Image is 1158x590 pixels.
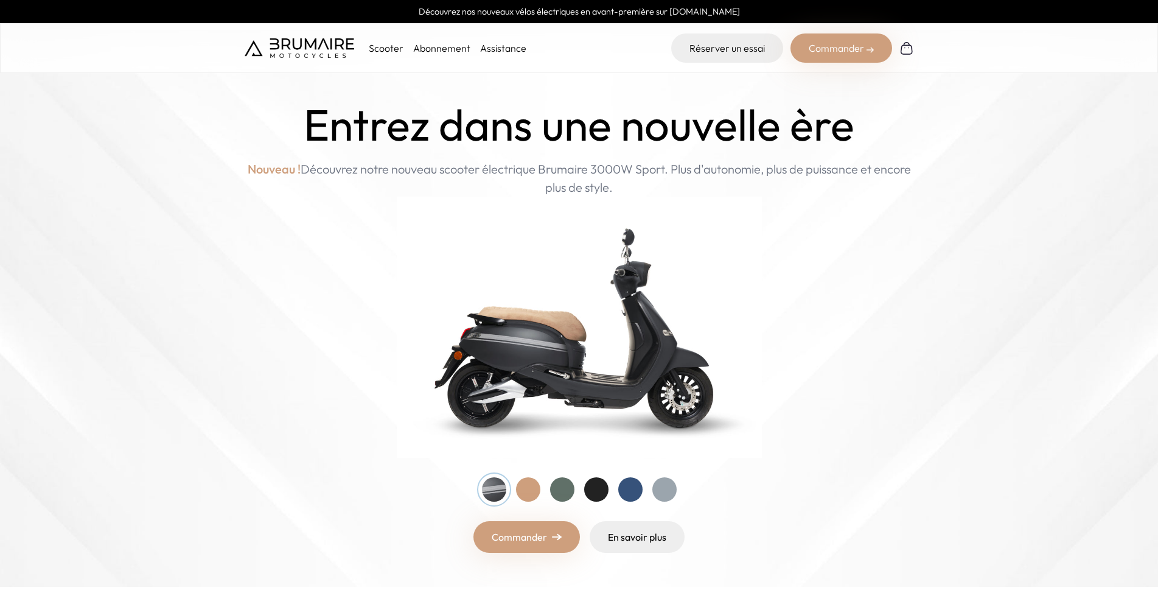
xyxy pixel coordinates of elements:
[867,46,874,54] img: right-arrow-2.png
[552,533,562,541] img: right-arrow.png
[899,41,914,55] img: Panier
[473,521,580,553] a: Commander
[671,33,783,63] a: Réserver un essai
[248,160,301,178] span: Nouveau !
[245,160,914,197] p: Découvrez notre nouveau scooter électrique Brumaire 3000W Sport. Plus d'autonomie, plus de puissa...
[480,42,526,54] a: Assistance
[790,33,892,63] div: Commander
[245,38,354,58] img: Brumaire Motocycles
[369,41,403,55] p: Scooter
[304,100,854,150] h1: Entrez dans une nouvelle ère
[413,42,470,54] a: Abonnement
[590,521,685,553] a: En savoir plus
